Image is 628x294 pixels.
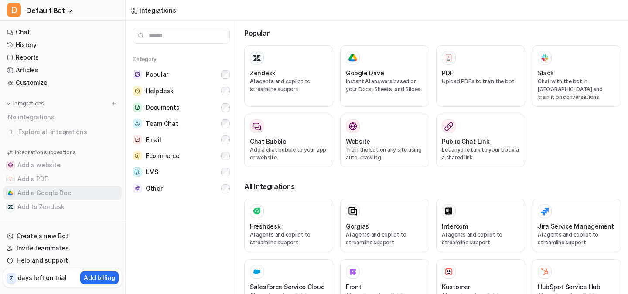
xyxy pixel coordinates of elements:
button: Add a PDFAdd a PDF [3,172,122,186]
img: PDF [444,54,453,62]
img: Salesforce Service Cloud [253,267,261,276]
h3: Google Drive [346,68,384,78]
button: GorgiasAI agents and copilot to streamline support [340,199,429,252]
button: PopularPopular [133,66,230,83]
p: Instant AI answers based on your Docs, Sheets, and Slides [346,78,423,93]
h3: Website [346,137,370,146]
span: Default Bot [26,4,65,17]
p: Add a chat bubble to your app or website [250,146,328,162]
button: EmailEmail [133,132,230,148]
img: Popular [133,70,142,79]
h3: HubSpot Service Hub [538,282,601,291]
button: DocumentsDocuments [133,99,230,115]
img: Ecommerce [133,151,142,160]
div: No integrations [5,110,122,124]
img: Add a website [8,162,13,168]
button: IntercomAI agents and copilot to streamline support [436,199,525,252]
img: Google Drive [348,54,357,62]
h3: Jira Service Management [538,222,614,231]
a: Customize [3,77,122,89]
h3: Gorgias [346,222,369,231]
a: Chat [3,26,122,38]
img: Website [348,122,357,131]
p: AI agents and copilot to streamline support [250,78,328,93]
button: Jira Service ManagementAI agents and copilot to streamline support [532,199,621,252]
span: Other [146,184,163,193]
button: FreshdeskAI agents and copilot to streamline support [244,199,333,252]
p: Add billing [84,273,115,282]
div: Integrations [140,6,176,15]
img: Add a Google Doc [8,190,13,196]
p: AI agents and copilot to streamline support [442,231,519,247]
button: HelpdeskHelpdesk [133,83,230,99]
button: Add a Google DocAdd a Google Doc [3,186,122,200]
span: Ecommerce [146,152,179,160]
img: Documents [133,103,142,112]
img: explore all integrations [7,128,16,136]
img: LMS [133,167,142,177]
span: Popular [146,70,168,79]
a: Integrations [131,6,176,15]
button: Chat BubbleAdd a chat bubble to your app or website [244,114,333,167]
img: Team Chat [133,119,142,128]
img: Email [133,135,142,144]
h3: All Integrations [244,181,621,192]
button: LMSLMS [133,164,230,180]
button: Add to ZendeskAdd to Zendesk [3,200,122,214]
img: menu_add.svg [111,101,117,107]
p: Upload PDFs to train the bot [442,78,519,85]
h3: Freshdesk [250,222,280,231]
h3: PDF [442,68,453,78]
img: Other [133,184,142,193]
p: days left on trial [18,273,67,282]
img: Slack [540,53,549,63]
p: 7 [10,274,13,282]
button: PDFPDFUpload PDFs to train the bot [436,45,525,107]
p: Integration suggestions [15,149,75,156]
h5: Category [133,56,230,63]
img: Add a PDF [8,176,13,182]
button: Google DriveGoogle DriveInstant AI answers based on your Docs, Sheets, and Slides [340,45,429,107]
a: History [3,39,122,51]
h3: Front [346,282,362,291]
h3: Salesforce Service Cloud [250,282,324,291]
img: Kustomer [444,267,453,276]
a: Invite teammates [3,242,122,254]
p: Integrations [13,100,44,107]
span: Documents [146,103,179,112]
img: Add to Zendesk [8,204,13,210]
span: Email [146,135,161,144]
img: expand menu [5,101,11,107]
button: Add billing [80,271,119,284]
img: Front [348,267,357,276]
img: Helpdesk [133,86,142,96]
button: WebsiteWebsiteTrain the bot on any site using auto-crawling [340,114,429,167]
h3: Slack [538,68,554,78]
button: Add a websiteAdd a website [3,158,122,172]
h3: Popular [244,28,621,38]
h3: Public Chat Link [442,137,490,146]
button: ZendeskAI agents and copilot to streamline support [244,45,333,107]
a: Reports [3,51,122,64]
span: Helpdesk [146,87,174,95]
p: AI agents and copilot to streamline support [250,231,328,247]
button: Team ChatTeam Chat [133,115,230,132]
span: LMS [146,168,158,176]
a: Articles [3,64,122,76]
button: SlackSlackChat with the bot in [GEOGRAPHIC_DATA] and train it on conversations [532,45,621,107]
a: Create a new Bot [3,230,122,242]
a: Explore all integrations [3,126,122,138]
button: Public Chat LinkLet anyone talk to your bot via a shared link [436,114,525,167]
span: Team Chat [146,119,178,128]
span: Explore all integrations [18,125,118,139]
p: AI agents and copilot to streamline support [346,231,423,247]
h3: Kustomer [442,282,470,291]
h3: Intercom [442,222,468,231]
span: D [7,3,21,17]
p: Chat with the bot in [GEOGRAPHIC_DATA] and train it on conversations [538,78,615,101]
p: Train the bot on any site using auto-crawling [346,146,423,162]
button: Integrations [3,99,47,108]
h3: Zendesk [250,68,276,78]
a: Help and support [3,254,122,267]
p: AI agents and copilot to streamline support [538,231,615,247]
